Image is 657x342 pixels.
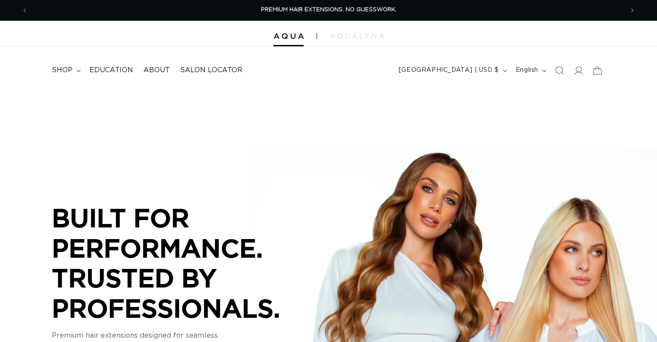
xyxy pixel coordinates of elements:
a: Education [84,61,138,80]
img: aqualyna.com [330,33,384,38]
button: Previous announcement [15,2,34,19]
span: English [516,66,538,75]
span: PREMIUM HAIR EXTENSIONS. NO GUESSWORK. [261,7,397,13]
img: Aqua Hair Extensions [273,33,304,39]
span: Salon Locator [180,66,242,75]
span: About [143,66,170,75]
a: Salon Locator [175,61,248,80]
button: [GEOGRAPHIC_DATA] | USD $ [394,62,511,79]
summary: Search [550,61,569,80]
span: [GEOGRAPHIC_DATA] | USD $ [399,66,499,75]
p: BUILT FOR PERFORMANCE. TRUSTED BY PROFESSIONALS. [52,203,311,323]
span: shop [52,66,73,75]
button: English [511,62,550,79]
button: Next announcement [623,2,642,19]
a: About [138,61,175,80]
summary: shop [47,61,84,80]
span: Education [89,66,133,75]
